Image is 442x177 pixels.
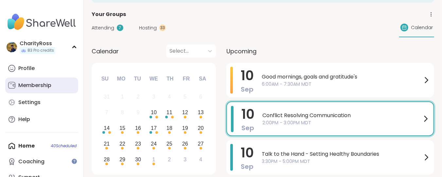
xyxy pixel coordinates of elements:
[130,72,145,86] div: Tu
[147,137,161,151] div: Choose Wednesday, September 24th, 2025
[226,47,256,56] span: Upcoming
[194,90,208,104] div: Not available Saturday, September 6th, 2025
[241,162,254,171] span: Sep
[131,106,145,120] div: Not available Tuesday, September 9th, 2025
[178,137,192,151] div: Choose Friday, September 26th, 2025
[18,99,41,106] div: Settings
[159,25,166,31] div: 33
[104,155,110,164] div: 28
[72,159,77,164] iframe: Spotlight
[262,112,422,119] span: Conflict Resolving Communication
[262,73,422,81] span: Good mornings, goals and gratitude's
[5,10,78,33] img: ShareWell Nav Logo
[18,158,44,165] div: Coaching
[194,152,208,167] div: Choose Saturday, October 4th, 2025
[198,139,204,148] div: 27
[147,72,161,86] div: We
[115,90,130,104] div: Not available Monday, September 1st, 2025
[167,108,172,117] div: 11
[241,105,255,123] span: 10
[131,137,145,151] div: Choose Tuesday, September 23rd, 2025
[92,25,114,31] span: Attending
[121,92,124,101] div: 1
[241,85,254,94] span: Sep
[178,106,192,120] div: Choose Friday, September 12th, 2025
[18,65,35,72] div: Profile
[119,155,125,164] div: 29
[5,112,78,127] a: Help
[105,108,108,117] div: 7
[100,90,114,104] div: Not available Sunday, August 31st, 2025
[147,121,161,135] div: Choose Wednesday, September 17th, 2025
[131,90,145,104] div: Not available Tuesday, September 2nd, 2025
[198,124,204,133] div: 20
[167,139,172,148] div: 25
[178,121,192,135] div: Choose Friday, September 19th, 2025
[147,90,161,104] div: Not available Wednesday, September 3rd, 2025
[194,137,208,151] div: Choose Saturday, September 27th, 2025
[18,82,51,89] div: Membership
[117,25,123,31] div: 7
[137,92,140,101] div: 2
[135,155,141,164] div: 30
[20,40,55,47] div: CharityRoss
[195,72,210,86] div: Sa
[92,47,119,56] span: Calendar
[131,152,145,167] div: Choose Tuesday, September 30th, 2025
[178,90,192,104] div: Not available Friday, September 5th, 2025
[163,152,177,167] div: Choose Thursday, October 2nd, 2025
[104,92,110,101] div: 31
[168,155,171,164] div: 2
[18,116,30,123] div: Help
[5,61,78,76] a: Profile
[104,139,110,148] div: 21
[262,81,422,88] span: 6:00AM - 7:30AM MDT
[5,78,78,93] a: Membership
[147,106,161,120] div: Choose Wednesday, September 10th, 2025
[5,95,78,110] a: Settings
[135,124,141,133] div: 16
[184,155,186,164] div: 3
[135,139,141,148] div: 23
[194,121,208,135] div: Choose Saturday, September 20th, 2025
[92,10,126,18] span: Your Groups
[115,152,130,167] div: Choose Monday, September 29th, 2025
[163,121,177,135] div: Choose Thursday, September 18th, 2025
[5,154,78,169] a: Coaching
[262,150,422,158] span: Talk to the Hand - Setting Healthy Boundaries
[115,137,130,151] div: Choose Monday, September 22nd, 2025
[100,137,114,151] div: Choose Sunday, September 21st, 2025
[167,124,172,133] div: 18
[137,108,140,117] div: 9
[139,25,157,31] span: Hosting
[241,144,254,162] span: 10
[131,121,145,135] div: Choose Tuesday, September 16th, 2025
[178,152,192,167] div: Choose Friday, October 3rd, 2025
[114,72,128,86] div: Mo
[199,92,202,101] div: 6
[242,123,255,133] span: Sep
[115,121,130,135] div: Choose Monday, September 15th, 2025
[182,139,188,148] div: 26
[194,106,208,120] div: Choose Saturday, September 13th, 2025
[119,124,125,133] div: 15
[241,66,254,85] span: 10
[7,42,17,52] img: CharityRoss
[100,152,114,167] div: Choose Sunday, September 28th, 2025
[27,48,54,53] span: 83 Pro credits
[179,72,193,86] div: Fr
[184,92,186,101] div: 5
[168,92,171,101] div: 4
[163,72,177,86] div: Th
[100,121,114,135] div: Choose Sunday, September 14th, 2025
[151,108,157,117] div: 10
[152,92,155,101] div: 3
[98,72,112,86] div: Su
[99,89,208,167] div: month 2025-09
[182,108,188,117] div: 12
[100,106,114,120] div: Not available Sunday, September 7th, 2025
[151,139,157,148] div: 24
[182,124,188,133] div: 19
[147,152,161,167] div: Choose Wednesday, October 1st, 2025
[199,155,202,164] div: 4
